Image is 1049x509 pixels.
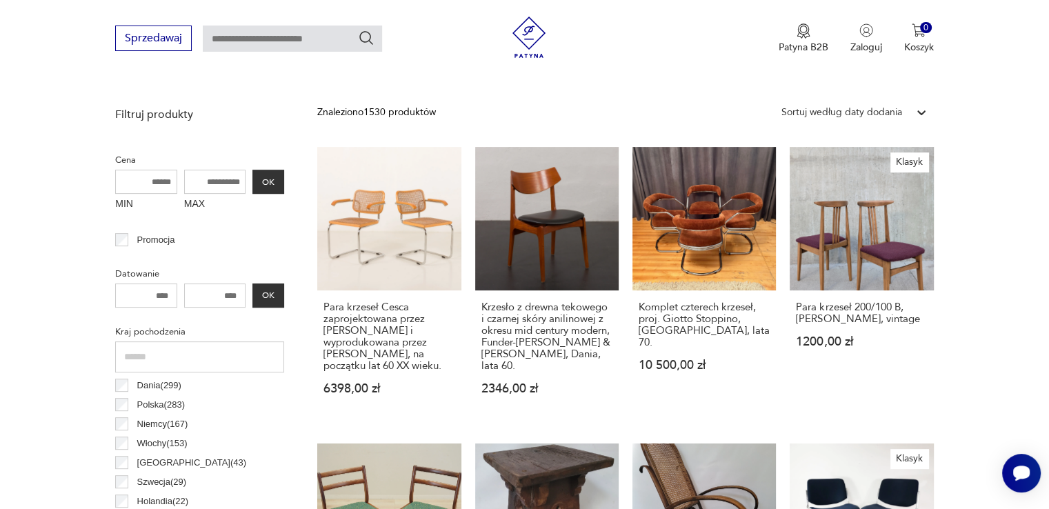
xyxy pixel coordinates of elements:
[481,383,612,395] p: 2346,00 zł
[796,301,927,325] h3: Para krzeseł 200/100 B, [PERSON_NAME], vintage
[137,455,246,470] p: [GEOGRAPHIC_DATA] ( 43 )
[184,194,246,216] label: MAX
[781,105,902,120] div: Sortuj według daty dodania
[137,436,188,451] p: Włochy ( 153 )
[850,41,882,54] p: Zaloguj
[904,41,934,54] p: Koszyk
[317,147,461,421] a: Para krzeseł Cesca zaprojektowana przez Marcela Breuera i wyprodukowana przez Gavinę, na początku...
[115,266,284,281] p: Datowanie
[508,17,550,58] img: Patyna - sklep z meblami i dekoracjami vintage
[323,301,454,372] h3: Para krzeseł Cesca zaprojektowana przez [PERSON_NAME] i wyprodukowana przez [PERSON_NAME], na poc...
[797,23,810,39] img: Ikona medalu
[481,301,612,372] h3: Krzesło z drewna tekowego i czarnej skóry anilinowej z okresu mid century modern, Funder-[PERSON_...
[137,475,187,490] p: Szwecja ( 29 )
[358,30,374,46] button: Szukaj
[137,232,175,248] p: Promocja
[790,147,933,421] a: KlasykPara krzeseł 200/100 B, M. Zieliński, vintagePara krzeseł 200/100 B, [PERSON_NAME], vintage...
[779,41,828,54] p: Patyna B2B
[1002,454,1041,492] iframe: Smartsupp widget button
[115,34,192,44] a: Sprzedawaj
[115,194,177,216] label: MIN
[850,23,882,54] button: Zaloguj
[252,283,284,308] button: OK
[137,417,188,432] p: Niemcy ( 167 )
[115,152,284,168] p: Cena
[323,383,454,395] p: 6398,00 zł
[859,23,873,37] img: Ikonka użytkownika
[137,494,188,509] p: Holandia ( 22 )
[115,107,284,122] p: Filtruj produkty
[920,22,932,34] div: 0
[639,301,770,348] h3: Komplet czterech krzeseł, proj. Giotto Stoppino, [GEOGRAPHIC_DATA], lata 70.
[779,23,828,54] button: Patyna B2B
[317,105,436,120] div: Znaleziono 1530 produktów
[475,147,619,421] a: Krzesło z drewna tekowego i czarnej skóry anilinowej z okresu mid century modern, Funder-Schmidt ...
[137,397,185,412] p: Polska ( 283 )
[115,26,192,51] button: Sprzedawaj
[252,170,284,194] button: OK
[115,324,284,339] p: Kraj pochodzenia
[904,23,934,54] button: 0Koszyk
[779,23,828,54] a: Ikona medaluPatyna B2B
[137,378,181,393] p: Dania ( 299 )
[639,359,770,371] p: 10 500,00 zł
[632,147,776,421] a: Komplet czterech krzeseł, proj. Giotto Stoppino, Włochy, lata 70.Komplet czterech krzeseł, proj. ...
[796,336,927,348] p: 1200,00 zł
[912,23,926,37] img: Ikona koszyka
